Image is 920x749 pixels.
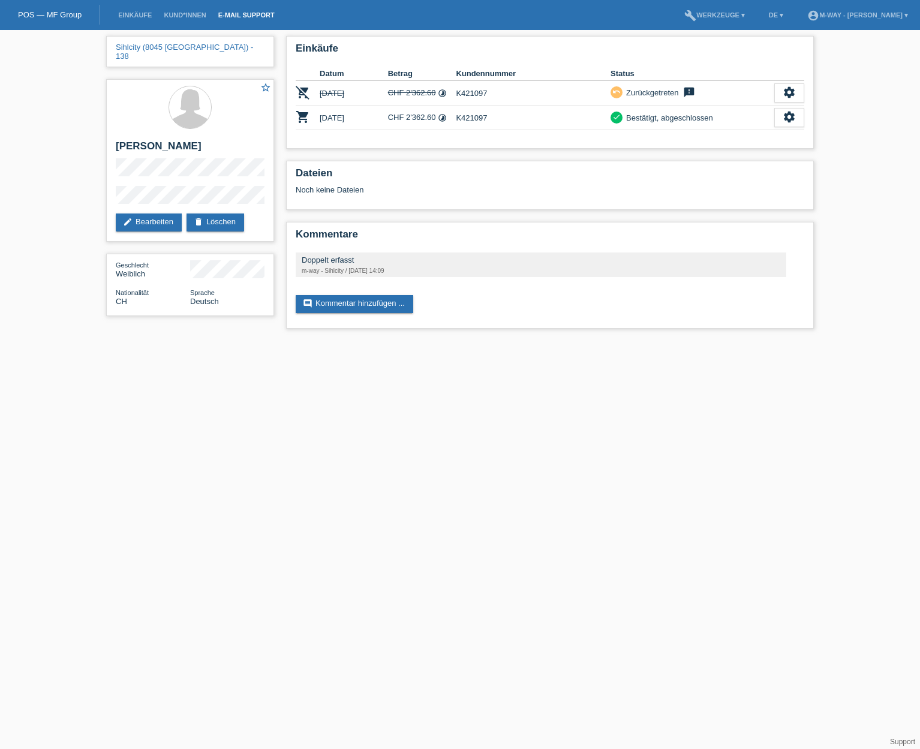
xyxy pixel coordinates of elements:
div: Bestätigt, abgeschlossen [623,112,713,124]
span: Sprache [190,289,215,296]
span: Schweiz [116,297,127,306]
a: E-Mail Support [212,11,281,19]
th: Status [611,67,774,81]
a: Kund*innen [158,11,212,19]
div: Noch keine Dateien [296,185,662,194]
a: editBearbeiten [116,213,182,231]
i: feedback [682,86,696,98]
a: Sihlcity (8045 [GEOGRAPHIC_DATA]) - 138 [116,43,253,61]
a: deleteLöschen [187,213,244,231]
span: Geschlecht [116,261,149,269]
i: settings [783,86,796,99]
td: K421097 [456,81,611,106]
a: account_circlem-way - [PERSON_NAME] ▾ [801,11,914,19]
td: CHF 2'362.60 [388,106,456,130]
span: Nationalität [116,289,149,296]
i: build [684,10,696,22]
td: [DATE] [320,81,388,106]
i: POSP00006333 [296,110,310,124]
div: m-way - Sihlcity / [DATE] 14:09 [302,267,780,274]
i: delete [194,217,203,227]
td: CHF 2'362.60 [388,81,456,106]
h2: [PERSON_NAME] [116,140,264,158]
i: comment [303,299,312,308]
h2: Einkäufe [296,43,804,61]
i: account_circle [807,10,819,22]
a: Einkäufe [112,11,158,19]
h2: Kommentare [296,228,804,246]
span: Deutsch [190,297,219,306]
div: Zurückgetreten [623,86,678,99]
td: K421097 [456,106,611,130]
i: star_border [260,82,271,93]
i: 24 Raten [438,113,447,122]
i: check [612,113,621,121]
i: undo [612,88,621,96]
a: POS — MF Group [18,10,82,19]
i: 24 Raten [438,89,447,98]
div: Weiblich [116,260,190,278]
th: Datum [320,67,388,81]
i: settings [783,110,796,124]
h2: Dateien [296,167,804,185]
a: Support [890,738,915,746]
th: Betrag [388,67,456,81]
td: [DATE] [320,106,388,130]
i: edit [123,217,133,227]
a: buildWerkzeuge ▾ [678,11,751,19]
i: POSP00004169 [296,85,310,100]
div: Doppelt erfasst [302,255,780,264]
th: Kundennummer [456,67,611,81]
a: star_border [260,82,271,95]
a: DE ▾ [763,11,789,19]
a: commentKommentar hinzufügen ... [296,295,413,313]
